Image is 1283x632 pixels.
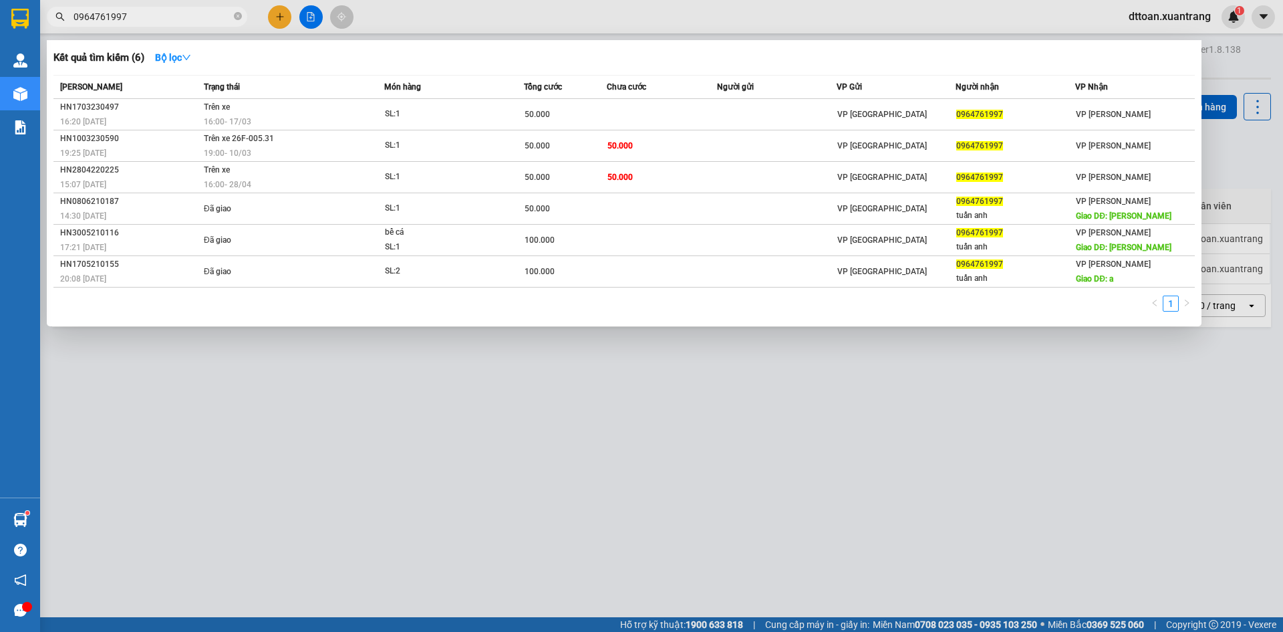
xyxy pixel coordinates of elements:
[525,235,555,245] span: 100.000
[60,274,106,284] span: 20:08 [DATE]
[204,235,231,245] span: Đã giao
[837,110,927,119] span: VP [GEOGRAPHIC_DATA]
[60,226,200,240] div: HN3005210116
[525,110,550,119] span: 50.000
[60,100,200,114] div: HN1703230497
[204,180,251,189] span: 16:00 - 28/04
[204,204,231,213] span: Đã giao
[717,82,754,92] span: Người gửi
[956,228,1003,237] span: 0964761997
[204,267,231,276] span: Đã giao
[5,85,47,94] span: Người nhận:
[1076,259,1151,269] span: VP [PERSON_NAME]
[60,257,200,272] div: HN1705210155
[1076,173,1151,182] span: VP [PERSON_NAME]
[155,52,191,63] strong: Bộ lọc
[837,267,927,276] span: VP [GEOGRAPHIC_DATA]
[956,240,1075,254] div: tuấn anh
[385,201,485,216] div: SL: 1
[182,53,191,62] span: down
[14,574,27,587] span: notification
[1151,299,1159,307] span: left
[607,173,633,182] span: 50.000
[1163,296,1178,311] a: 1
[53,51,144,65] h3: Kết quả tìm kiếm ( 6 )
[13,120,27,134] img: solution-icon
[60,195,200,209] div: HN0806210187
[204,117,251,126] span: 16:00 - 17/03
[525,204,550,213] span: 50.000
[525,267,555,276] span: 100.000
[126,13,194,33] span: VP [PERSON_NAME]
[11,9,29,29] img: logo-vxr
[43,41,86,54] em: Logistics
[13,87,27,101] img: warehouse-icon
[60,132,200,146] div: HN1003230590
[60,243,106,252] span: 17:21 [DATE]
[837,82,862,92] span: VP Gửi
[144,47,202,68] button: Bộ lọcdown
[55,12,65,21] span: search
[956,209,1075,223] div: tuấn anh
[385,138,485,153] div: SL: 1
[607,141,633,150] span: 50.000
[1163,296,1179,312] li: 1
[1076,274,1113,284] span: Giao DĐ: a
[14,544,27,556] span: question-circle
[1147,296,1163,312] li: Previous Page
[204,148,251,158] span: 19:00 - 10/03
[837,204,927,213] span: VP [GEOGRAPHIC_DATA]
[13,54,27,68] img: warehouse-icon
[25,24,103,38] span: XUANTRANG
[1179,296,1195,312] button: right
[1076,243,1171,252] span: Giao DĐ: [PERSON_NAME]
[14,604,27,617] span: message
[74,9,231,24] input: Tìm tên, số ĐT hoặc mã đơn
[41,7,87,21] span: HAIVAN
[204,102,230,112] span: Trên xe
[1076,110,1151,119] span: VP [PERSON_NAME]
[5,94,99,113] span: 0888182238
[204,165,230,175] span: Trên xe
[204,82,240,92] span: Trạng thái
[1076,141,1151,150] span: VP [PERSON_NAME]
[607,82,646,92] span: Chưa cước
[956,82,999,92] span: Người nhận
[13,513,27,527] img: warehouse-icon
[956,272,1075,286] div: tuấn anh
[956,173,1003,182] span: 0964761997
[837,141,927,150] span: VP [GEOGRAPHIC_DATA]
[385,264,485,279] div: SL: 2
[25,511,29,515] sup: 1
[956,110,1003,119] span: 0964761997
[1076,211,1171,221] span: Giao DĐ: [PERSON_NAME]
[1179,296,1195,312] li: Next Page
[524,82,562,92] span: Tổng cước
[525,141,550,150] span: 50.000
[5,76,41,85] span: Người gửi:
[385,107,485,122] div: SL: 1
[129,35,194,48] span: 0981 559 551
[1076,228,1151,237] span: VP [PERSON_NAME]
[1075,82,1108,92] span: VP Nhận
[1183,299,1191,307] span: right
[204,134,274,143] span: Trên xe 26F-005.31
[234,11,242,23] span: close-circle
[1076,197,1151,206] span: VP [PERSON_NAME]
[837,173,927,182] span: VP [GEOGRAPHIC_DATA]
[60,82,122,92] span: [PERSON_NAME]
[1147,296,1163,312] button: left
[837,235,927,245] span: VP [GEOGRAPHIC_DATA]
[385,170,485,185] div: SL: 1
[60,211,106,221] span: 14:30 [DATE]
[60,117,106,126] span: 16:20 [DATE]
[385,225,485,240] div: bể cá
[60,180,106,189] span: 15:07 [DATE]
[60,148,106,158] span: 19:25 [DATE]
[60,163,200,177] div: HN2804220225
[956,141,1003,150] span: 0964761997
[956,197,1003,206] span: 0964761997
[525,173,550,182] span: 50.000
[384,82,421,92] span: Món hàng
[956,259,1003,269] span: 0964761997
